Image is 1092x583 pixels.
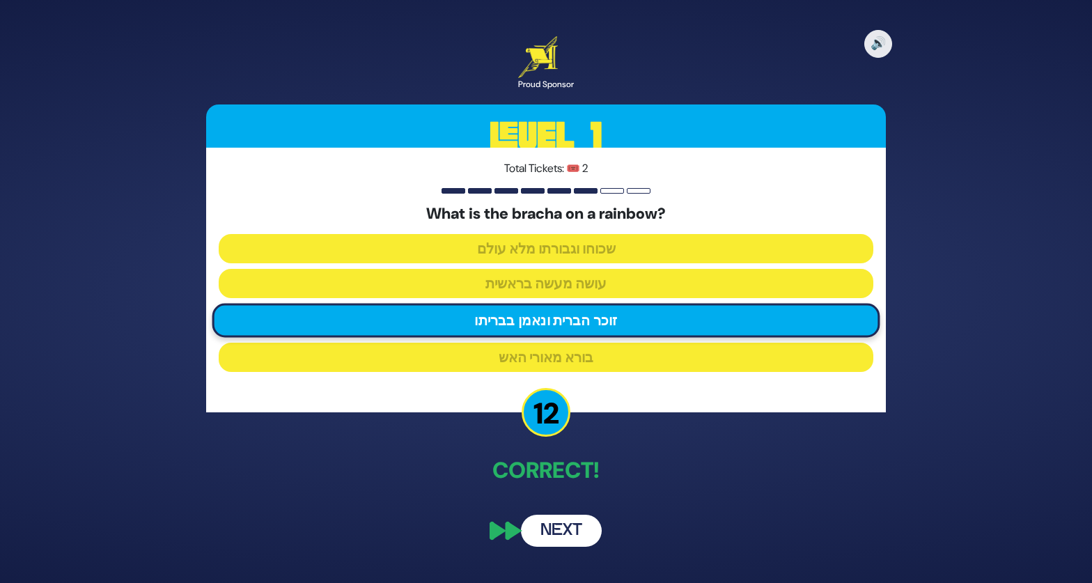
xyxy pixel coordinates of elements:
button: עושה מעשה בראשית [219,269,873,298]
button: Next [521,515,602,547]
button: 🔊 [864,30,892,58]
p: 12 [522,388,570,437]
p: Total Tickets: 🎟️ 2 [219,160,873,177]
div: Proud Sponsor [518,78,574,91]
p: Correct! [206,453,886,487]
button: בורא מאורי האש [219,343,873,372]
button: זוכר הברית ונאמן בבריתו [212,304,880,338]
img: Artscroll [518,36,558,78]
h5: What is the bracha on a rainbow? [219,205,873,223]
button: שכוחו וגבורתו מלא עולם [219,234,873,263]
h3: Level 1 [206,104,886,167]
